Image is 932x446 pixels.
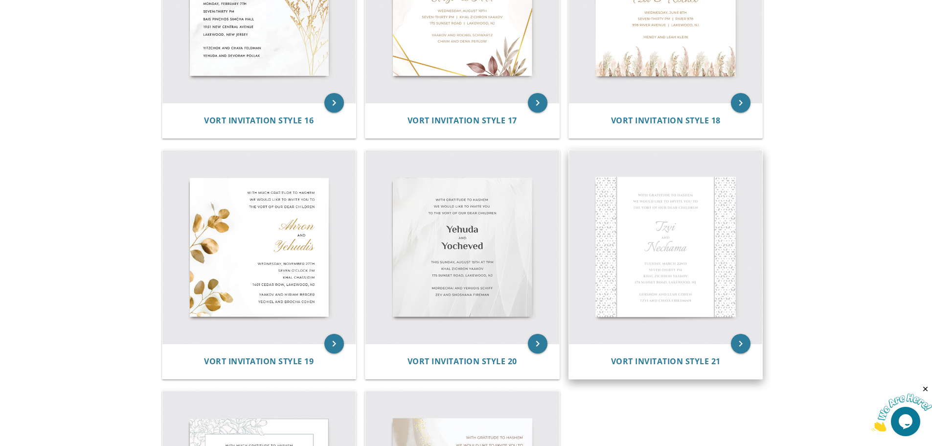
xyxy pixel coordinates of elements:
img: Vort Invitation Style 21 [569,150,763,344]
a: Vort Invitation Style 21 [611,357,721,366]
span: Vort Invitation Style 17 [408,115,517,126]
span: Vort Invitation Style 21 [611,356,721,367]
span: Vort Invitation Style 18 [611,115,721,126]
span: Vort Invitation Style 19 [204,356,314,367]
a: keyboard_arrow_right [731,334,750,353]
a: Vort Invitation Style 19 [204,357,314,366]
iframe: chat widget [871,385,932,431]
a: Vort Invitation Style 17 [408,116,517,125]
a: keyboard_arrow_right [324,93,344,113]
a: keyboard_arrow_right [731,93,750,113]
a: Vort Invitation Style 20 [408,357,517,366]
a: Vort Invitation Style 18 [611,116,721,125]
a: Vort Invitation Style 16 [204,116,314,125]
a: keyboard_arrow_right [528,93,547,113]
span: Vort Invitation Style 16 [204,115,314,126]
a: keyboard_arrow_right [528,334,547,353]
img: Vort Invitation Style 20 [365,150,559,344]
img: Vort Invitation Style 19 [162,150,356,344]
a: keyboard_arrow_right [324,334,344,353]
span: Vort Invitation Style 20 [408,356,517,367]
